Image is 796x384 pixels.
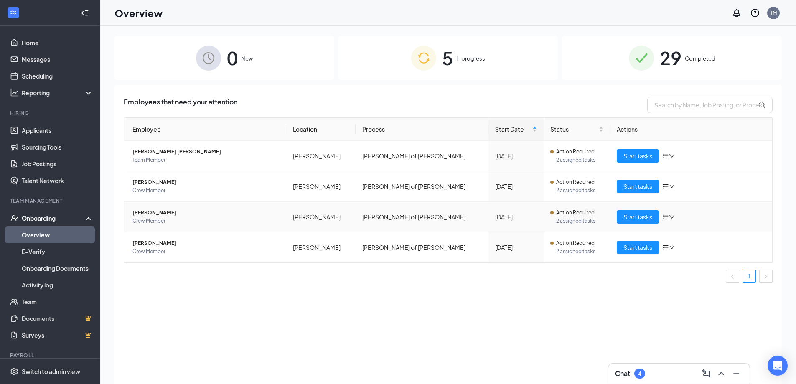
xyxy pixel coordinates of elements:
[662,244,669,251] span: bars
[456,54,485,63] span: In progress
[132,239,280,247] span: [PERSON_NAME]
[669,244,675,250] span: down
[132,209,280,217] span: [PERSON_NAME]
[685,54,715,63] span: Completed
[768,356,788,376] div: Open Intercom Messenger
[699,367,713,380] button: ComposeMessage
[662,153,669,159] span: bars
[10,214,18,222] svg: UserCheck
[10,352,92,359] div: Payroll
[22,122,93,139] a: Applicants
[495,243,537,252] div: [DATE]
[22,293,93,310] a: Team
[124,97,237,113] span: Employees that need your attention
[715,367,728,380] button: ChevronUp
[22,34,93,51] a: Home
[22,277,93,293] a: Activity log
[615,369,630,378] h3: Chat
[556,247,603,256] span: 2 assigned tasks
[22,260,93,277] a: Onboarding Documents
[647,97,773,113] input: Search by Name, Job Posting, or Process
[759,270,773,283] button: right
[638,370,641,377] div: 4
[495,125,531,134] span: Start Date
[730,274,735,279] span: left
[610,118,772,141] th: Actions
[22,243,93,260] a: E-Verify
[495,151,537,160] div: [DATE]
[22,51,93,68] a: Messages
[132,178,280,186] span: [PERSON_NAME]
[124,118,286,141] th: Employee
[10,109,92,117] div: Hiring
[556,186,603,195] span: 2 assigned tasks
[556,209,595,217] span: Action Required
[763,274,768,279] span: right
[495,212,537,221] div: [DATE]
[286,232,356,262] td: [PERSON_NAME]
[750,8,760,18] svg: QuestionInfo
[227,43,238,72] span: 0
[544,118,610,141] th: Status
[660,43,682,72] span: 29
[356,141,488,171] td: [PERSON_NAME] of [PERSON_NAME]
[22,367,80,376] div: Switch to admin view
[556,178,595,186] span: Action Required
[356,232,488,262] td: [PERSON_NAME] of [PERSON_NAME]
[669,153,675,159] span: down
[81,9,89,17] svg: Collapse
[662,214,669,220] span: bars
[132,156,280,164] span: Team Member
[10,367,18,376] svg: Settings
[617,149,659,163] button: Start tasks
[356,202,488,232] td: [PERSON_NAME] of [PERSON_NAME]
[22,68,93,84] a: Scheduling
[10,197,92,204] div: Team Management
[286,171,356,202] td: [PERSON_NAME]
[132,217,280,225] span: Crew Member
[662,183,669,190] span: bars
[759,270,773,283] li: Next Page
[730,367,743,380] button: Minimize
[286,202,356,232] td: [PERSON_NAME]
[442,43,453,72] span: 5
[623,212,652,221] span: Start tasks
[771,9,777,16] div: JM
[617,241,659,254] button: Start tasks
[731,369,741,379] svg: Minimize
[669,183,675,189] span: down
[726,270,739,283] li: Previous Page
[22,310,93,327] a: DocumentsCrown
[22,89,94,97] div: Reporting
[132,147,280,156] span: [PERSON_NAME] [PERSON_NAME]
[22,327,93,343] a: SurveysCrown
[556,239,595,247] span: Action Required
[286,141,356,171] td: [PERSON_NAME]
[241,54,253,63] span: New
[556,217,603,225] span: 2 assigned tasks
[286,118,356,141] th: Location
[617,210,659,224] button: Start tasks
[114,6,163,20] h1: Overview
[743,270,755,282] a: 1
[623,182,652,191] span: Start tasks
[10,89,18,97] svg: Analysis
[9,8,18,17] svg: WorkstreamLogo
[495,182,537,191] div: [DATE]
[556,156,603,164] span: 2 assigned tasks
[132,247,280,256] span: Crew Member
[669,214,675,220] span: down
[22,172,93,189] a: Talent Network
[132,186,280,195] span: Crew Member
[617,180,659,193] button: Start tasks
[716,369,726,379] svg: ChevronUp
[623,243,652,252] span: Start tasks
[701,369,711,379] svg: ComposeMessage
[550,125,597,134] span: Status
[22,226,93,243] a: Overview
[22,214,86,222] div: Onboarding
[22,155,93,172] a: Job Postings
[356,118,488,141] th: Process
[556,147,595,156] span: Action Required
